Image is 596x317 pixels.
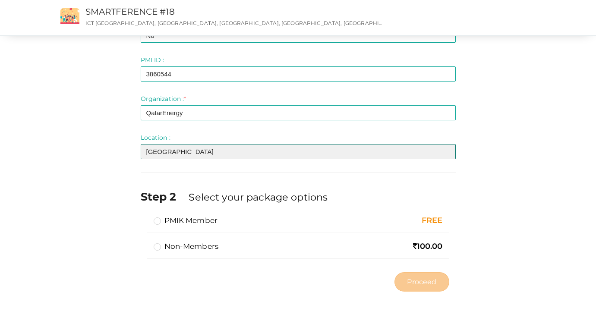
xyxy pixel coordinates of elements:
[154,241,219,251] label: Non-members
[85,19,384,27] p: ICT [GEOGRAPHIC_DATA], [GEOGRAPHIC_DATA], [GEOGRAPHIC_DATA], [GEOGRAPHIC_DATA], [GEOGRAPHIC_DATA]...
[141,94,186,103] label: Organization :
[413,242,443,251] span: 100.00
[85,6,175,17] a: SMARTFERENCE #18
[189,190,328,204] label: Select your package options
[357,215,442,226] div: FREE
[407,277,436,287] span: Proceed
[60,8,79,24] img: event2.png
[141,189,187,204] label: Step 2
[141,133,170,142] label: Location :
[141,56,164,64] label: PMI ID :
[154,215,218,226] label: PMIK Member
[394,272,449,292] button: Proceed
